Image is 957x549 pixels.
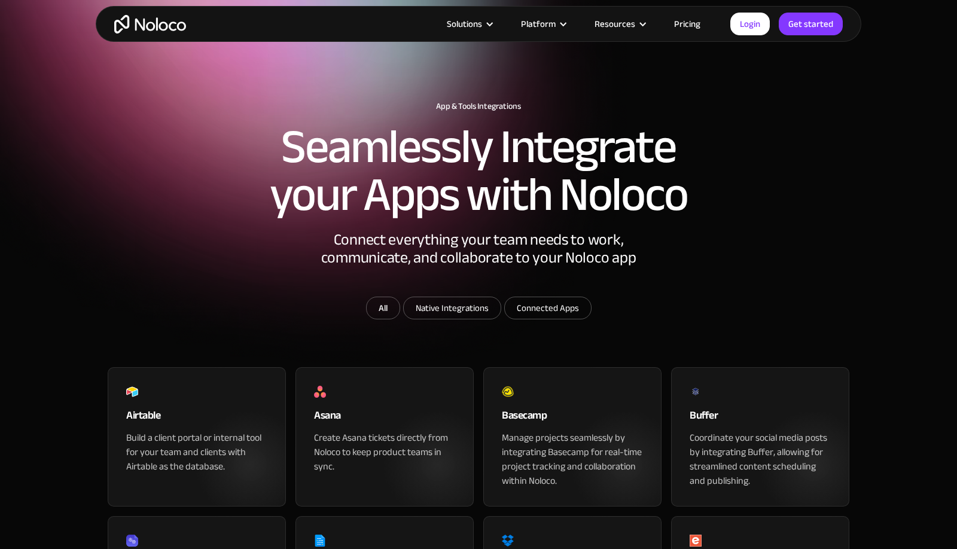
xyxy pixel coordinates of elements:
[690,407,831,431] div: Buffer
[108,367,286,507] a: AirtableBuild a client portal or internal tool for your team and clients with Airtable as the dat...
[126,407,267,431] div: Airtable
[506,16,580,32] div: Platform
[447,16,482,32] div: Solutions
[502,407,643,431] div: Basecamp
[299,231,658,297] div: Connect everything your team needs to work, communicate, and collaborate to your Noloco app
[659,16,715,32] a: Pricing
[314,407,455,431] div: Asana
[269,123,688,219] h2: Seamlessly Integrate your Apps with Noloco
[239,297,718,322] form: Email Form
[108,102,849,111] h1: App & Tools Integrations
[114,15,186,33] a: home
[502,431,643,488] div: Manage projects seamlessly by integrating Basecamp for real-time project tracking and collaborati...
[521,16,556,32] div: Platform
[126,431,267,474] div: Build a client portal or internal tool for your team and clients with Airtable as the database.
[730,13,770,35] a: Login
[295,367,474,507] a: AsanaCreate Asana tickets directly from Noloco to keep product teams in sync.
[483,367,662,507] a: BasecampManage projects seamlessly by integrating Basecamp for real-time project tracking and col...
[580,16,659,32] div: Resources
[432,16,506,32] div: Solutions
[595,16,635,32] div: Resources
[366,297,400,319] a: All
[690,431,831,488] div: Coordinate your social media posts by integrating Buffer, allowing for streamlined content schedu...
[779,13,843,35] a: Get started
[671,367,849,507] a: BufferCoordinate your social media posts by integrating Buffer, allowing for streamlined content ...
[314,431,455,474] div: Create Asana tickets directly from Noloco to keep product teams in sync.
